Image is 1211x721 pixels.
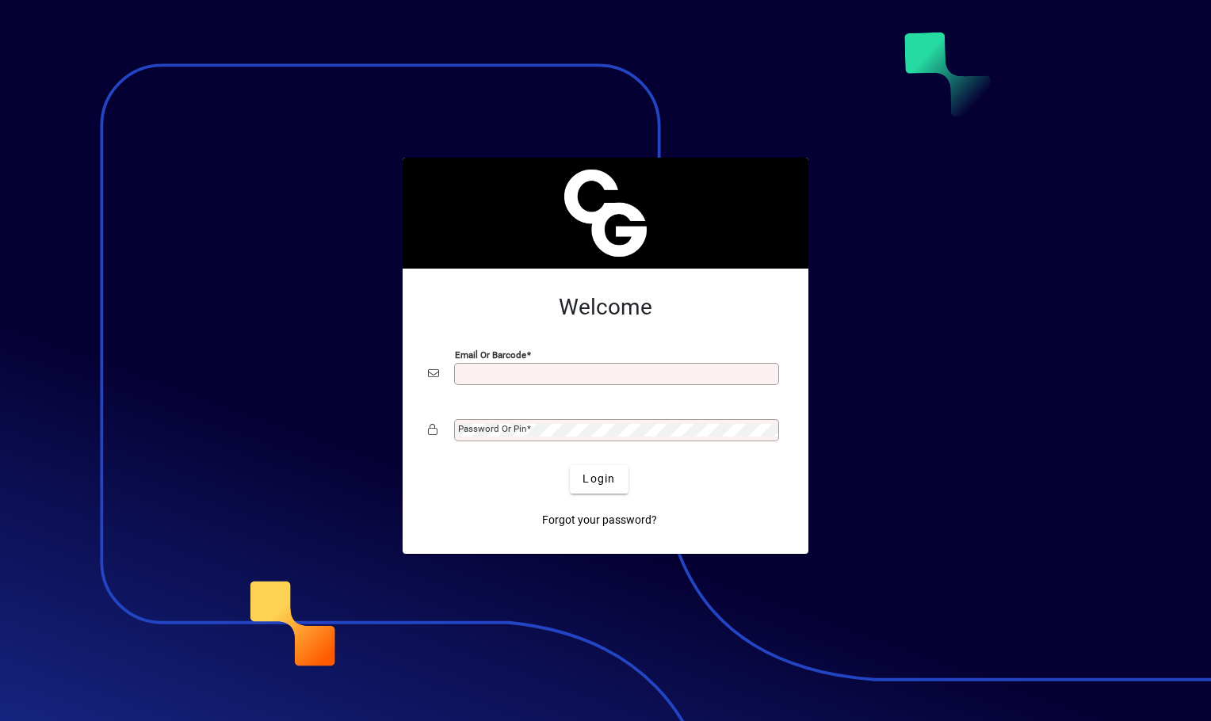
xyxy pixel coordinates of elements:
[455,349,526,360] mat-label: Email or Barcode
[570,465,628,494] button: Login
[583,471,615,487] span: Login
[536,506,663,535] a: Forgot your password?
[542,512,657,528] span: Forgot your password?
[458,423,526,434] mat-label: Password or Pin
[428,294,783,321] h2: Welcome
